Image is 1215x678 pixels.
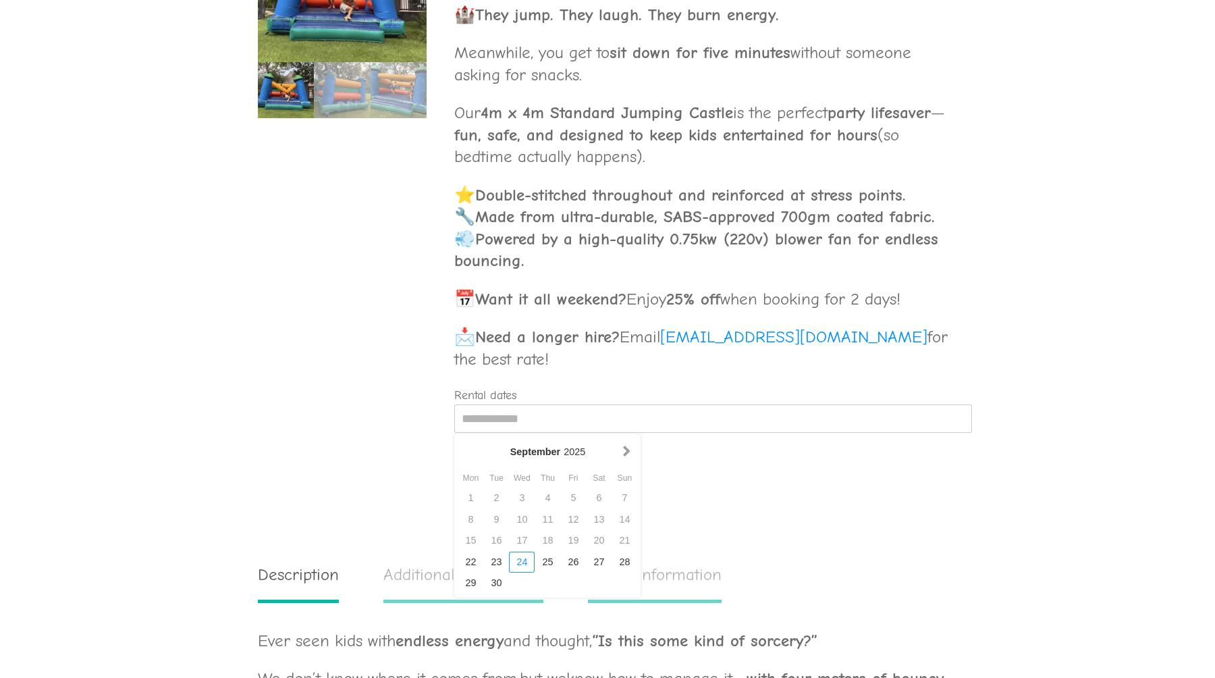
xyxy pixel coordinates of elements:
strong: They jump. They laugh. They burn energy. [475,5,779,24]
p: Meanwhile, you get to without someone asking for snacks. [454,42,957,102]
div: 14 [612,509,637,531]
div: 7 [612,488,637,509]
a: Additional information [383,555,543,594]
img: tab_domain_overview_orange.svg [36,78,47,89]
div: Tuesday [483,469,509,488]
strong: Need a longer hire? [475,327,620,346]
p: Ever seen kids with and thought, [258,630,957,669]
div: Friday [560,469,586,488]
div: Domain: [DOMAIN_NAME] [35,35,148,46]
img: tab_keywords_by_traffic_grey.svg [134,78,145,89]
div: 28 [612,552,637,573]
p: 📩 Email for the best rate! [454,326,957,386]
strong: Made from ultra-durable, SABS-approved 700gm coated fabric. [475,207,935,226]
div: 27 [586,552,612,573]
div: 12 [560,509,586,531]
div: 3 [509,488,535,509]
img: Standard Jumping Castle (4m x 4m) - Image 3 [371,62,427,118]
div: 21 [612,530,637,552]
div: 9 [483,509,509,531]
strong: 4m x 4m Standard Jumping Castle [481,103,733,122]
div: Monday [458,469,483,488]
div: 23 [483,552,509,573]
div: 29 [458,573,483,594]
span: 2025 [564,446,585,457]
img: website_grey.svg [22,35,32,46]
img: logo_orange.svg [22,22,32,32]
strong: sit down for five minutes [610,43,790,62]
div: 1 [458,488,483,509]
div: 30 [483,573,509,594]
div: 22 [458,552,483,573]
div: Domain Overview [51,80,121,88]
img: Standard Jumping Castle (4m x 4m) - Image 2 [314,62,370,118]
div: Sunday [612,469,637,488]
div: 11 [535,509,560,531]
div: v 4.0.25 [38,22,66,32]
div: 13 [586,509,612,531]
strong: 25% off [666,289,720,309]
p: 🏰 [454,4,957,43]
a: [EMAIL_ADDRESS][DOMAIN_NAME] [660,327,927,346]
a: Description [258,555,339,594]
strong: “Is this some kind of sorcery?” [592,631,817,650]
div: 20 [586,530,612,552]
div: 18 [535,530,560,552]
strong: September [510,446,560,457]
label: Rental dates [454,388,516,402]
strong: party lifesaver [828,103,931,122]
img: Standard Jumping Castle [258,62,314,118]
p: 📅 Enjoy when booking for 2 days! [454,288,957,327]
div: Saturday [586,469,612,488]
p: Our is the perfect — (so bedtime actually happens). [454,102,957,184]
span: Category: [454,508,957,531]
div: 25 [535,552,560,573]
div: 24 [509,552,535,573]
strong: fun, safe, and designed to keep kids entertained for hours [454,125,878,145]
div: Keywords by Traffic [149,80,227,88]
div: 4 [535,488,560,509]
div: 17 [509,530,535,552]
div: 5 [560,488,586,509]
strong: Double-stitched throughout and reinforced at stress points. [475,185,906,205]
div: 10 [509,509,535,531]
div: Wednesday [509,469,535,488]
strong: Want it all weekend? [475,289,626,309]
div: 26 [560,552,586,573]
div: 6 [586,488,612,509]
div: 8 [458,509,483,531]
strong: Powered by a high-quality 0.75kw (220v) blower fan for endless bouncing. [454,229,938,271]
a: Rental information [588,555,722,594]
div: 19 [560,530,586,552]
strong: endless energy [396,631,504,650]
div: Thursday [535,469,560,488]
div: 16 [483,530,509,552]
div: 2 [483,488,509,509]
p: ⭐ 🔧 💨 [454,184,957,288]
div: 15 [458,530,483,552]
